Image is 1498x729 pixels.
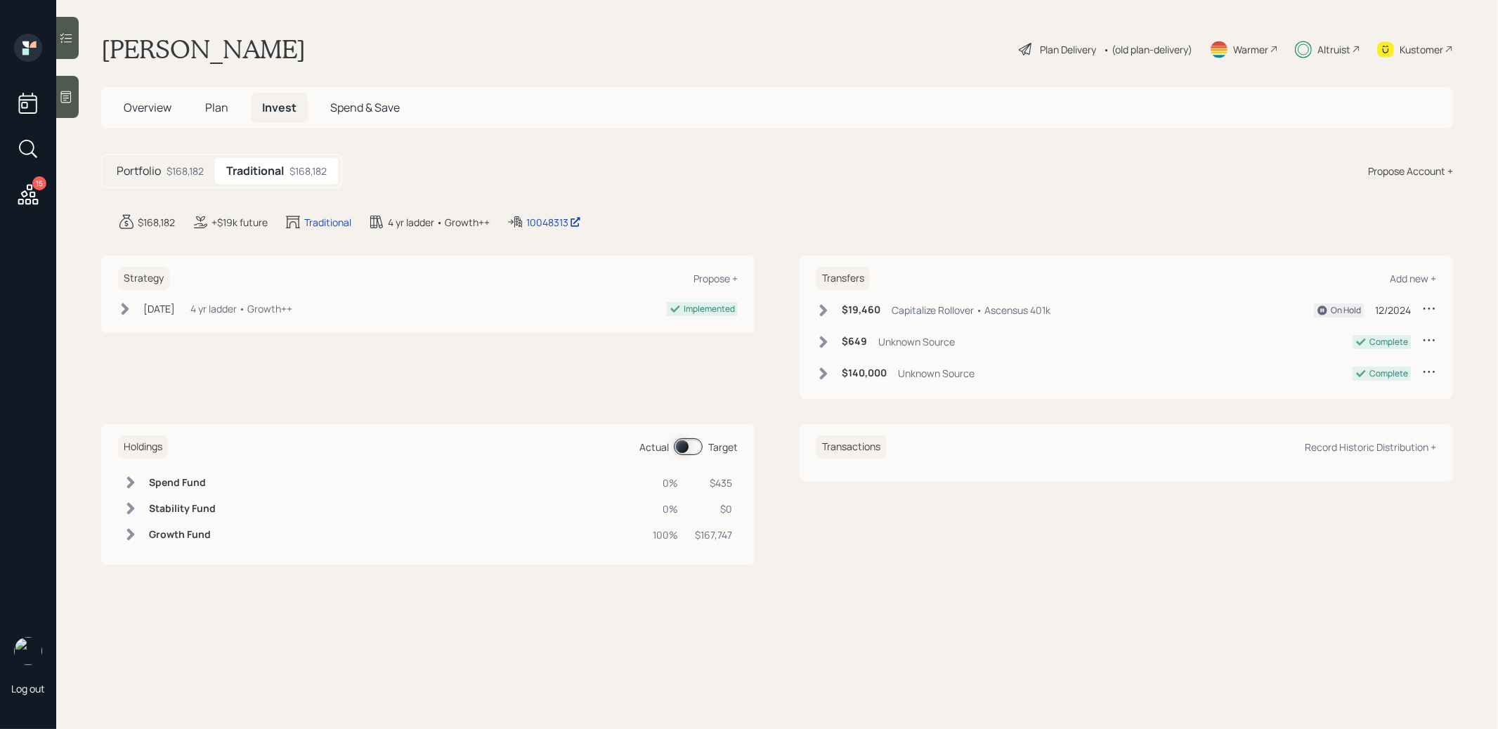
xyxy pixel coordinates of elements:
[1040,42,1096,57] div: Plan Delivery
[1331,304,1361,317] div: On Hold
[1400,42,1443,57] div: Kustomer
[149,477,216,489] h6: Spend Fund
[1103,42,1192,57] div: • (old plan-delivery)
[816,267,870,290] h6: Transfers
[118,435,168,459] h6: Holdings
[898,366,975,381] div: Unknown Source
[892,303,1050,317] div: Capitalize Rollover • Ascensus 401k
[708,440,738,454] div: Target
[388,215,490,230] div: 4 yr ladder • Growth++
[289,164,327,178] div: $168,182
[149,529,216,541] h6: Growth Fund
[1233,42,1268,57] div: Warmer
[124,100,171,115] span: Overview
[653,501,678,516] div: 0%
[138,215,175,230] div: $168,182
[693,272,738,285] div: Propose +
[167,164,204,178] div: $168,182
[1369,367,1408,380] div: Complete
[11,682,45,695] div: Log out
[205,100,228,115] span: Plan
[32,176,46,190] div: 15
[117,164,161,178] h5: Portfolio
[118,267,169,290] h6: Strategy
[1317,42,1350,57] div: Altruist
[1368,164,1453,178] div: Propose Account +
[211,215,268,230] div: +$19k future
[1375,303,1411,317] div: 12/2024
[143,301,175,316] div: [DATE]
[695,527,732,542] div: $167,747
[1369,336,1408,348] div: Complete
[226,164,284,178] h5: Traditional
[190,301,292,316] div: 4 yr ladder • Growth++
[1305,440,1436,454] div: Record Historic Distribution +
[304,215,351,230] div: Traditional
[695,475,732,490] div: $435
[842,336,867,348] h6: $649
[526,215,581,230] div: 10048313
[842,304,880,316] h6: $19,460
[842,367,887,379] h6: $140,000
[878,334,955,349] div: Unknown Source
[1390,272,1436,285] div: Add new +
[684,303,735,315] div: Implemented
[101,34,306,65] h1: [PERSON_NAME]
[14,637,42,665] img: treva-nostdahl-headshot.png
[653,475,678,490] div: 0%
[653,527,678,542] div: 100%
[639,440,669,454] div: Actual
[695,501,732,516] div: $0
[816,435,886,459] h6: Transactions
[330,100,400,115] span: Spend & Save
[149,503,216,515] h6: Stability Fund
[262,100,297,115] span: Invest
